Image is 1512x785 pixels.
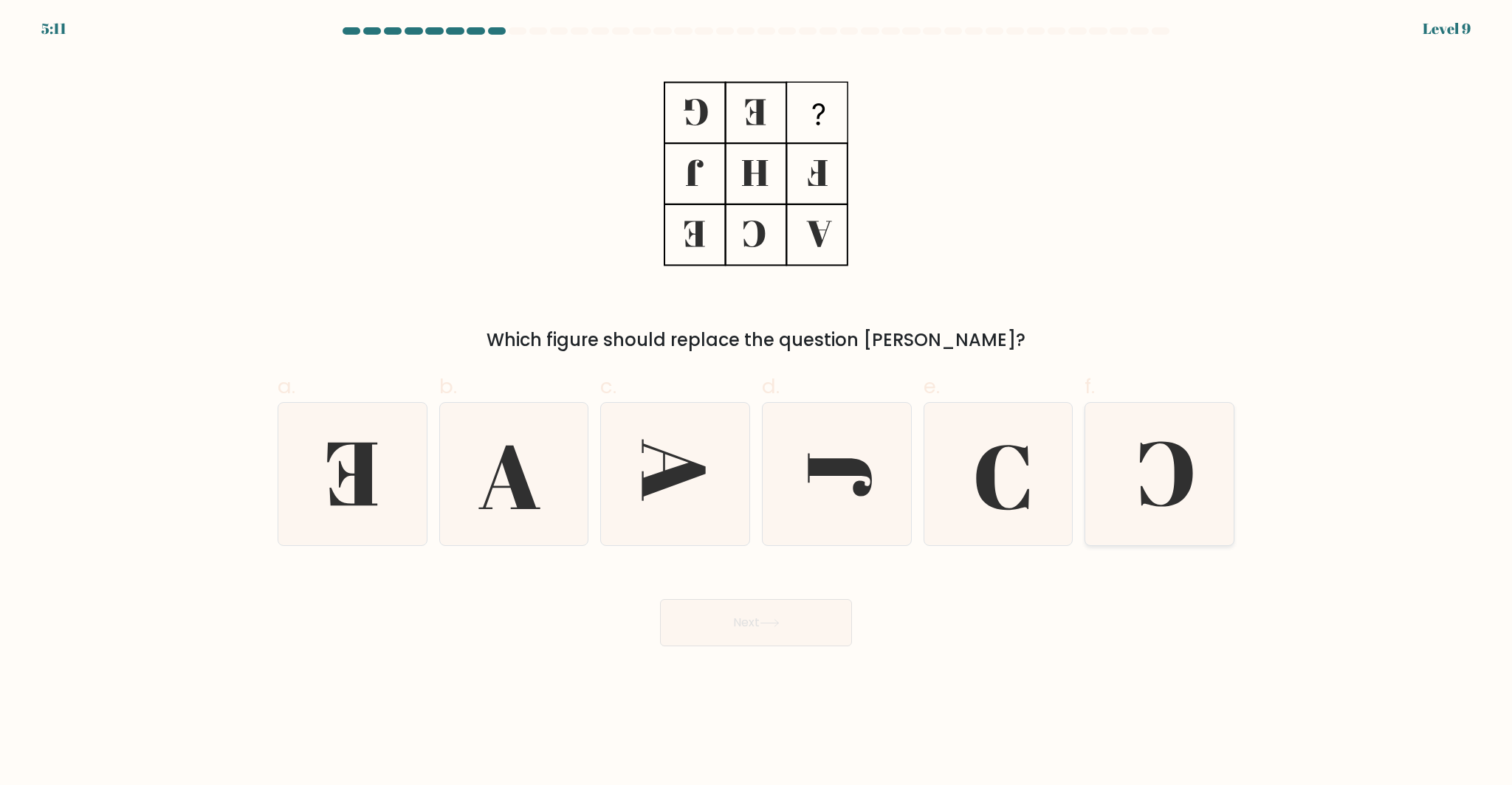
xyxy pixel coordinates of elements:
[1085,372,1095,401] span: f.
[762,372,780,401] span: d.
[286,327,1226,353] div: Which figure should replace the question [PERSON_NAME]?
[41,18,66,40] div: 5:11
[924,372,940,401] span: e.
[660,599,852,646] button: Next
[439,372,457,401] span: b.
[1423,18,1471,40] div: Level 9
[600,372,616,401] span: c.
[278,372,295,401] span: a.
